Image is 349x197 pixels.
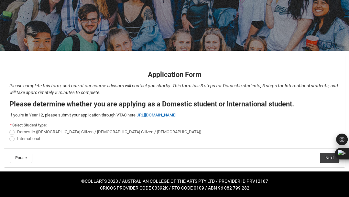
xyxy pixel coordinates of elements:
abbr: required [10,123,12,127]
strong: Application Form - Page 1 [9,60,70,66]
em: Please complete this form, and one of our course advisors will contact you shortly. This form has... [9,83,338,95]
button: Pause [10,153,32,163]
a: [URL][DOMAIN_NAME] [136,113,176,117]
span: Select Student type: [12,123,47,127]
p: If you're in Year 12, please submit your application through VTAC here [9,112,340,118]
button: Next [320,153,339,163]
span: Domestic ([DEMOGRAPHIC_DATA] Citizen / [DEMOGRAPHIC_DATA] Citizen / [DEMOGRAPHIC_DATA]) [17,129,202,134]
strong: Application Form [148,71,202,79]
article: REDU_Application_Form_for_Applicant flow [4,55,345,168]
span: International [17,136,40,141]
strong: Please determine whether you are applying as a Domestic student or International student. [9,100,294,108]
